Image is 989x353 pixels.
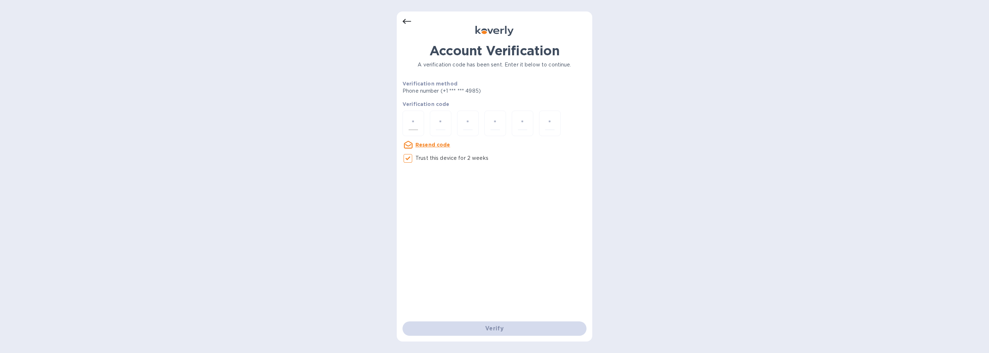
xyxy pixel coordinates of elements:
p: Trust this device for 2 weeks [415,154,488,162]
h1: Account Verification [402,43,586,58]
b: Verification method [402,81,457,87]
p: Phone number (+1 *** *** 4985) [402,87,536,95]
p: A verification code has been sent. Enter it below to continue. [402,61,586,69]
p: Verification code [402,101,586,108]
u: Resend code [415,142,450,148]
